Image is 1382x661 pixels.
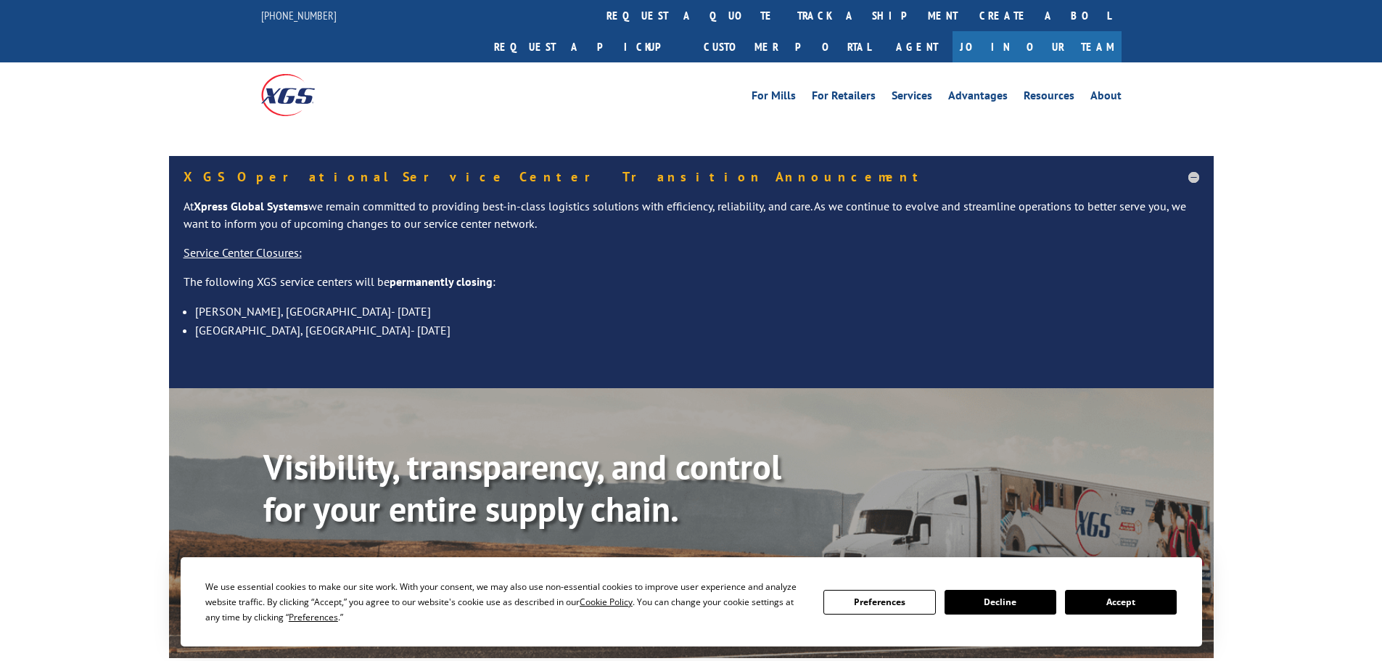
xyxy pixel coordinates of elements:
[184,245,302,260] u: Service Center Closures:
[945,590,1056,615] button: Decline
[752,90,796,106] a: For Mills
[823,590,935,615] button: Preferences
[181,557,1202,646] div: Cookie Consent Prompt
[881,31,953,62] a: Agent
[1024,90,1074,106] a: Resources
[892,90,932,106] a: Services
[261,8,337,22] a: [PHONE_NUMBER]
[1090,90,1122,106] a: About
[263,444,781,531] b: Visibility, transparency, and control for your entire supply chain.
[948,90,1008,106] a: Advantages
[195,321,1199,340] li: [GEOGRAPHIC_DATA], [GEOGRAPHIC_DATA]- [DATE]
[483,31,693,62] a: Request a pickup
[184,274,1199,303] p: The following XGS service centers will be :
[195,302,1199,321] li: [PERSON_NAME], [GEOGRAPHIC_DATA]- [DATE]
[289,611,338,623] span: Preferences
[1065,590,1177,615] button: Accept
[812,90,876,106] a: For Retailers
[390,274,493,289] strong: permanently closing
[953,31,1122,62] a: Join Our Team
[693,31,881,62] a: Customer Portal
[184,198,1199,245] p: At we remain committed to providing best-in-class logistics solutions with efficiency, reliabilit...
[205,579,806,625] div: We use essential cookies to make our site work. With your consent, we may also use non-essential ...
[580,596,633,608] span: Cookie Policy
[194,199,308,213] strong: Xpress Global Systems
[184,171,1199,184] h5: XGS Operational Service Center Transition Announcement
